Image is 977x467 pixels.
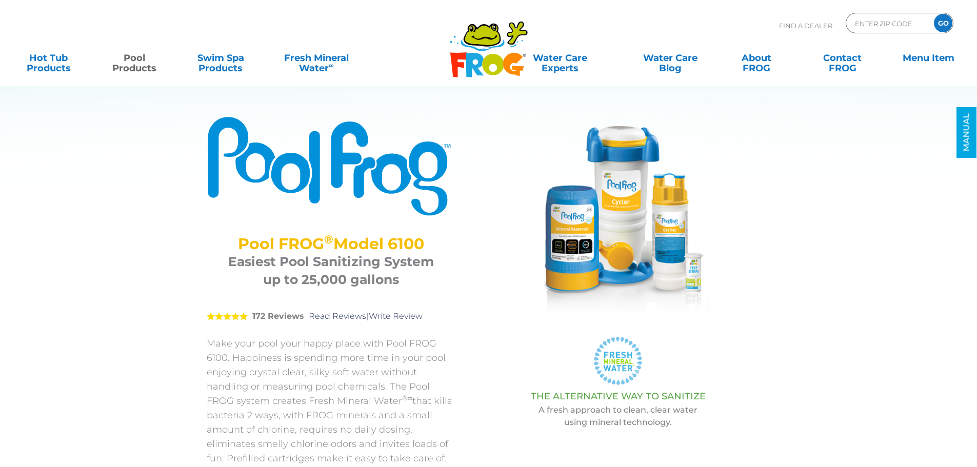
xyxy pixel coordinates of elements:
[890,48,967,68] a: Menu Item
[269,48,365,68] a: Fresh MineralWater∞
[329,61,334,69] sup: ∞
[956,107,976,158] a: MANUAL
[207,296,455,336] div: |
[718,48,794,68] a: AboutFROG
[369,311,423,321] a: Write Review
[854,16,923,31] input: Zip Code Form
[220,253,443,289] h3: Easiest Pool Sanitizing System up to 25,000 gallons
[183,48,259,68] a: Swim SpaProducts
[252,311,304,321] strong: 172 Reviews
[934,14,952,32] input: GO
[309,311,366,321] a: Read Reviews
[207,115,455,217] img: Product Logo
[207,312,248,320] span: 5
[402,394,413,402] sup: ®∞
[481,391,755,401] h3: THE ALTERNATIVE WAY TO SANITIZE
[498,48,622,68] a: Water CareExperts
[324,232,333,247] sup: ®
[96,48,173,68] a: PoolProducts
[220,235,443,253] h2: Pool FROG Model 6100
[779,13,832,38] p: Find A Dealer
[481,404,755,429] p: A fresh approach to clean, clear water using mineral technology.
[632,48,708,68] a: Water CareBlog
[804,48,881,68] a: ContactFROG
[10,48,87,68] a: Hot TubProducts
